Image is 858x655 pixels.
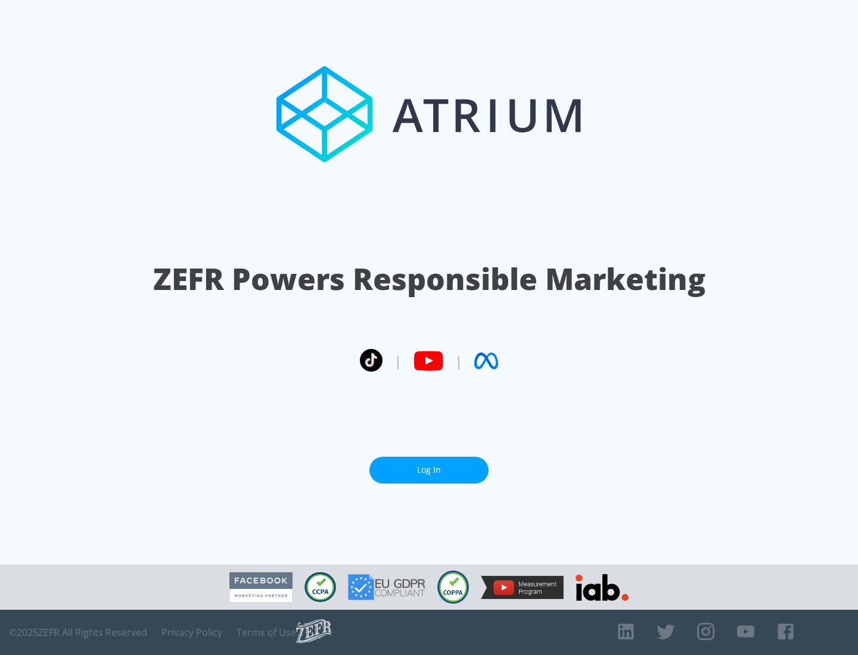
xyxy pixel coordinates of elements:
a: Terms of Use [237,626,296,638]
h1: ZEFR Powers Responsible Marketing [153,258,705,300]
img: Facebook Marketing Partner [229,572,293,603]
a: Privacy Policy [161,626,222,638]
img: IAB [576,574,629,601]
span: © 2025 ZEFR All Rights Reserved [9,626,147,638]
img: GDPR Compliant [348,574,425,600]
img: COPPA Compliant [437,570,469,604]
a: Log In [369,457,489,484]
img: YouTube Measurement Program [481,576,564,599]
span: | [394,352,402,370]
span: | [455,352,462,370]
img: CCPA Compliant [304,572,336,602]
